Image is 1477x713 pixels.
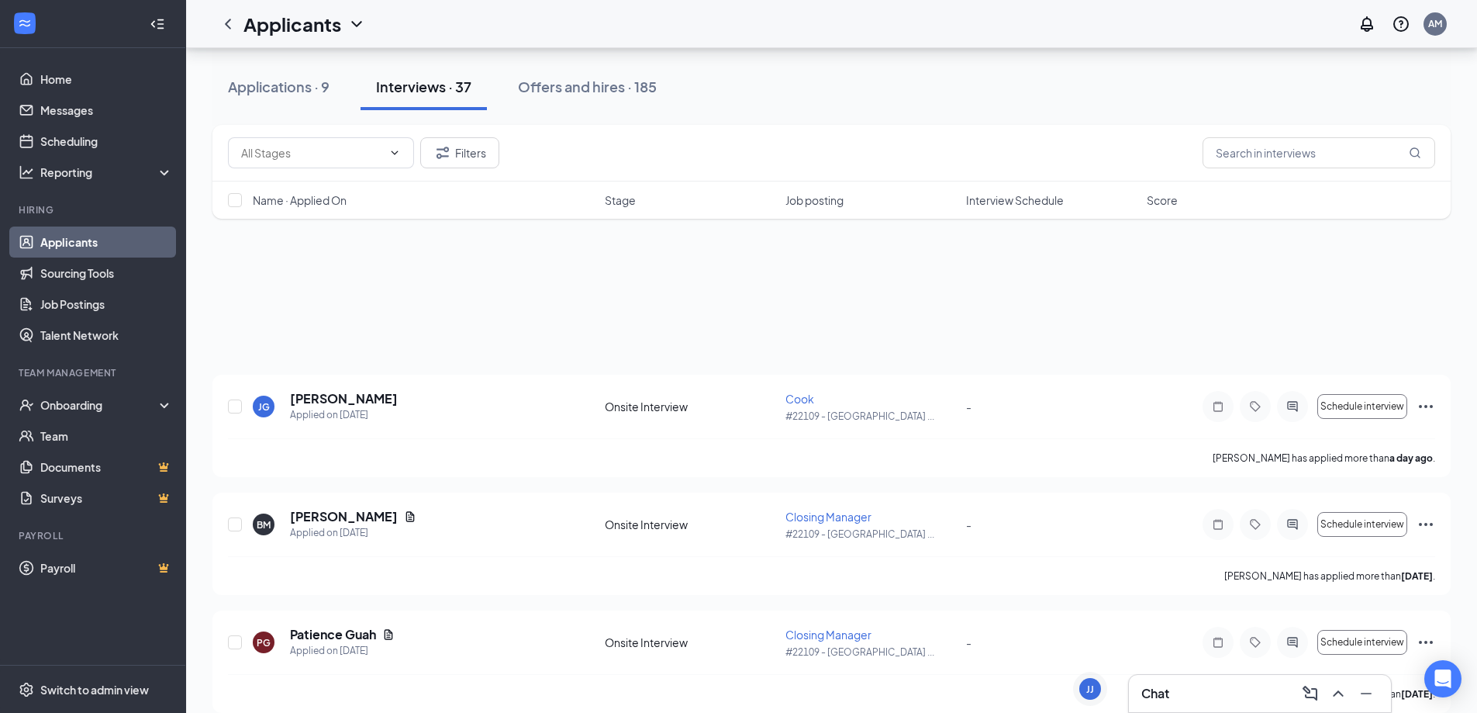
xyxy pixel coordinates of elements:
[347,15,366,33] svg: ChevronDown
[290,407,398,423] div: Applied on [DATE]
[1320,401,1404,412] span: Schedule interview
[1209,636,1227,649] svg: Note
[1283,518,1302,531] svg: ActiveChat
[40,95,173,126] a: Messages
[1392,15,1410,33] svg: QuestionInfo
[1224,569,1435,583] p: [PERSON_NAME] has applied more than .
[19,366,170,379] div: Team Management
[257,518,271,531] div: BM
[40,682,149,697] div: Switch to admin view
[433,144,452,162] svg: Filter
[404,511,416,523] svg: Document
[290,508,398,525] h5: [PERSON_NAME]
[1317,512,1407,537] button: Schedule interview
[1401,570,1433,582] b: [DATE]
[1329,684,1348,703] svg: ChevronUp
[1246,518,1265,531] svg: Tag
[420,137,499,168] button: Filter Filters
[1317,630,1407,655] button: Schedule interview
[1246,400,1265,413] svg: Tag
[518,77,657,96] div: Offers and hires · 185
[785,628,871,642] span: Closing Manager
[1298,681,1323,706] button: ComposeMessage
[241,144,382,161] input: All Stages
[966,192,1064,208] span: Interview Schedule
[40,452,173,483] a: DocumentsCrown
[1147,192,1178,208] span: Score
[1409,147,1421,159] svg: MagnifyingGlass
[376,77,471,96] div: Interviews · 37
[19,397,34,413] svg: UserCheck
[605,635,776,650] div: Onsite Interview
[40,397,160,413] div: Onboarding
[1428,17,1442,30] div: AM
[1283,400,1302,413] svg: ActiveChat
[1320,519,1404,530] span: Schedule interview
[1246,636,1265,649] svg: Tag
[1417,515,1435,534] svg: Ellipses
[290,390,398,407] h5: [PERSON_NAME]
[605,399,776,414] div: Onsite Interview
[19,529,170,542] div: Payroll
[1209,400,1227,413] svg: Note
[785,646,957,659] p: #22109 - [GEOGRAPHIC_DATA] ...
[1389,452,1433,464] b: a day ago
[785,528,957,541] p: #22109 - [GEOGRAPHIC_DATA] ...
[290,626,376,643] h5: Patience Guah
[785,192,844,208] span: Job posting
[19,164,34,180] svg: Analysis
[1401,688,1433,700] b: [DATE]
[1417,633,1435,652] svg: Ellipses
[1086,683,1094,696] div: JJ
[785,510,871,524] span: Closing Manager
[243,11,341,37] h1: Applicants
[19,682,34,697] svg: Settings
[1358,15,1376,33] svg: Notifications
[1424,660,1461,697] div: Open Intercom Messenger
[785,410,957,423] p: #22109 - [GEOGRAPHIC_DATA] ...
[382,628,395,641] svg: Document
[605,192,636,208] span: Stage
[1141,685,1169,702] h3: Chat
[1354,681,1379,706] button: Minimize
[40,483,173,514] a: SurveysCrown
[40,258,173,289] a: Sourcing Tools
[290,525,416,541] div: Applied on [DATE]
[17,16,33,31] svg: WorkstreamLogo
[253,192,347,208] span: Name · Applied On
[258,400,270,414] div: JG
[1203,137,1435,168] input: Search in interviews
[1417,397,1435,416] svg: Ellipses
[150,16,165,32] svg: Collapse
[40,421,173,452] a: Team
[1317,394,1407,419] button: Schedule interview
[40,289,173,320] a: Job Postings
[40,64,173,95] a: Home
[219,15,237,33] svg: ChevronLeft
[966,517,971,531] span: -
[40,227,173,258] a: Applicants
[40,320,173,351] a: Talent Network
[966,635,971,649] span: -
[290,643,395,659] div: Applied on [DATE]
[1301,684,1320,703] svg: ComposeMessage
[1326,681,1351,706] button: ChevronUp
[19,203,170,216] div: Hiring
[1320,637,1404,648] span: Schedule interview
[1283,636,1302,649] svg: ActiveChat
[1209,518,1227,531] svg: Note
[1213,452,1435,465] p: [PERSON_NAME] has applied more than .
[1357,684,1375,703] svg: Minimize
[228,77,330,96] div: Applications · 9
[40,552,173,583] a: PayrollCrown
[605,517,776,532] div: Onsite Interview
[966,400,971,414] span: -
[40,164,174,180] div: Reporting
[388,147,401,159] svg: ChevronDown
[40,126,173,157] a: Scheduling
[785,392,814,406] span: Cook
[257,636,271,649] div: PG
